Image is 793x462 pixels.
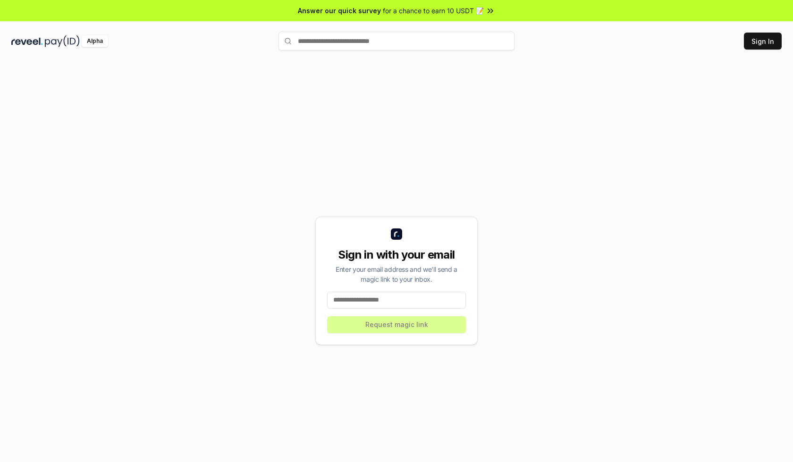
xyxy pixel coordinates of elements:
[327,264,466,284] div: Enter your email address and we’ll send a magic link to your inbox.
[327,247,466,262] div: Sign in with your email
[383,6,484,16] span: for a chance to earn 10 USDT 📝
[298,6,381,16] span: Answer our quick survey
[82,35,108,47] div: Alpha
[744,33,782,50] button: Sign In
[11,35,43,47] img: reveel_dark
[45,35,80,47] img: pay_id
[391,228,402,240] img: logo_small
